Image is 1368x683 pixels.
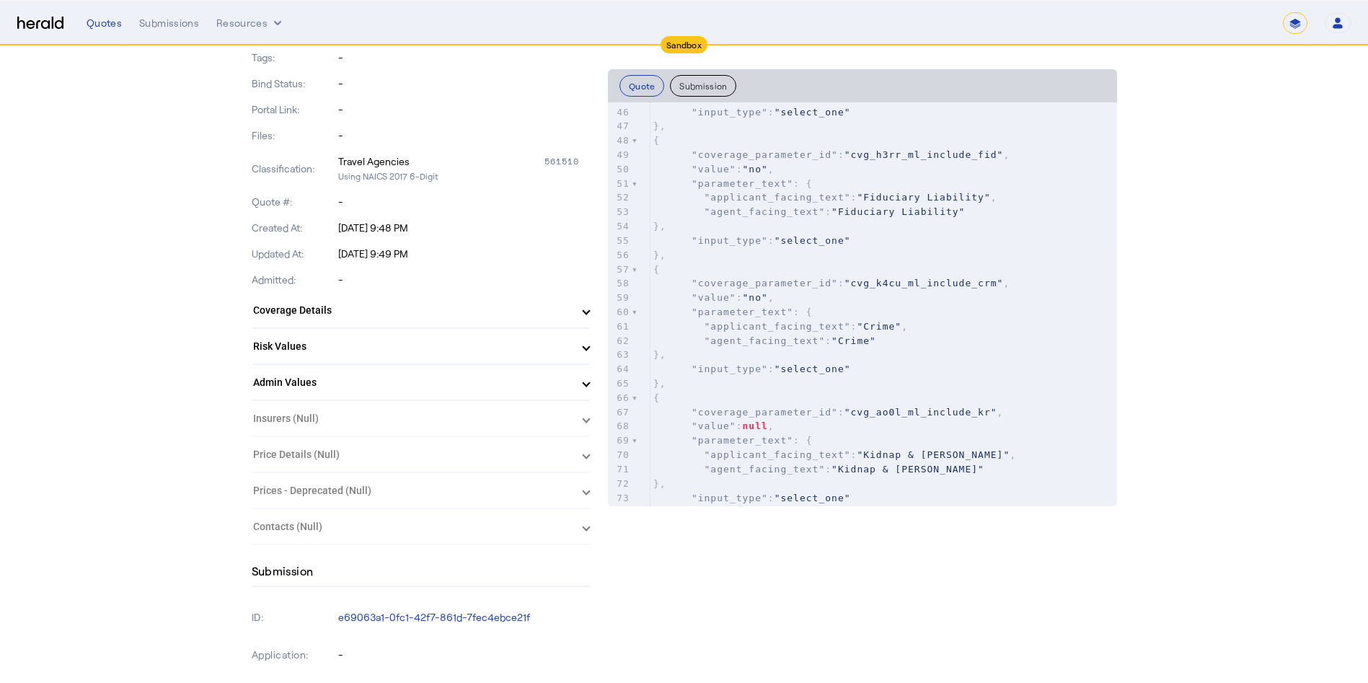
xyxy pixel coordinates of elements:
span: : , [653,278,1010,288]
mat-expansion-panel-header: Admin Values [252,365,591,400]
p: Updated At: [252,247,336,261]
span: "coverage_parameter_id" [692,149,838,160]
p: - [338,195,591,209]
span: "Crime" [857,321,901,332]
p: Admitted: [252,273,336,287]
span: "parameter_text" [692,307,793,317]
p: e69063a1-0fc1-42f7-861d-7fec4ebce21f [338,610,591,625]
p: - [338,648,591,662]
span: { [653,135,660,146]
span: }, [653,120,666,131]
div: 68 [608,419,632,433]
span: : [653,363,851,374]
p: Application: [252,645,336,665]
button: Submission [670,75,736,97]
div: 56 [608,248,632,263]
span: "Crime" [831,335,876,346]
div: 64 [608,362,632,376]
div: Sandbox [661,36,707,53]
span: { [653,392,660,403]
div: 71 [608,462,632,477]
span: : , [653,192,997,203]
div: 48 [608,133,632,148]
span: "applicant_facing_text" [705,192,851,203]
div: 55 [608,234,632,248]
span: { [653,264,660,275]
p: - [338,128,591,143]
span: : [653,335,876,346]
span: }, [653,378,666,389]
span: "input_type" [692,235,768,246]
span: "agent_facing_text" [705,335,826,346]
div: 72 [608,477,632,491]
span: : , [653,149,1010,160]
span: : , [653,321,908,332]
p: Bind Status: [252,76,336,91]
button: Resources dropdown menu [216,16,285,30]
div: 61 [608,320,632,334]
span: null [743,420,768,431]
span: : , [653,420,775,431]
p: Classification: [252,162,336,176]
div: 50 [608,162,632,177]
mat-expansion-panel-header: Coverage Details [252,293,591,327]
div: 53 [608,205,632,219]
span: "Fiduciary Liability" [857,192,990,203]
span: "select_one" [775,363,851,374]
div: 69 [608,433,632,448]
span: : { [653,178,813,189]
span: "input_type" [692,107,768,118]
span: : , [653,292,775,303]
span: }, [653,349,666,360]
div: 46 [608,105,632,120]
div: 54 [608,219,632,234]
span: : , [653,164,775,175]
span: "parameter_text" [692,435,793,446]
span: : , [653,449,1016,460]
span: "agent_facing_text" [705,206,826,217]
p: - [338,102,591,117]
div: Travel Agencies [338,154,410,169]
p: Using NAICS 2017 6-Digit [338,169,591,183]
herald-code-block: quote [608,102,1117,506]
div: 63 [608,348,632,362]
span: "cvg_k4cu_ml_include_crm" [844,278,1004,288]
span: "value" [692,292,736,303]
mat-expansion-panel-header: Risk Values [252,329,591,363]
div: 60 [608,305,632,320]
span: : { [653,307,813,317]
span: : , [653,407,1004,418]
div: 49 [608,148,632,162]
span: "coverage_parameter_id" [692,407,838,418]
div: 57 [608,263,632,277]
span: "agent_facing_text" [705,464,826,475]
div: 59 [608,291,632,305]
div: 47 [608,119,632,133]
p: - [338,50,591,65]
span: : { [653,435,813,446]
p: Created At: [252,221,336,235]
span: "Kidnap & [PERSON_NAME]" [831,464,984,475]
span: }, [653,221,666,232]
span: "value" [692,420,736,431]
h4: Submission [252,563,314,580]
span: "no" [743,292,768,303]
span: : [653,493,851,503]
span: : [653,235,851,246]
mat-panel-title: Risk Values [253,339,572,354]
div: 58 [608,276,632,291]
div: 66 [608,391,632,405]
img: Herald Logo [17,17,63,30]
p: Tags: [252,50,336,65]
button: Quote [619,75,665,97]
span: "no" [743,164,768,175]
span: "value" [692,164,736,175]
div: 62 [608,334,632,348]
span: "select_one" [775,107,851,118]
div: Submissions [139,16,199,30]
div: 74 [608,505,632,519]
p: [DATE] 9:49 PM [338,247,591,261]
span: "applicant_facing_text" [705,321,851,332]
span: "cvg_ao0l_ml_include_kr" [844,407,997,418]
div: 561510 [544,154,591,169]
